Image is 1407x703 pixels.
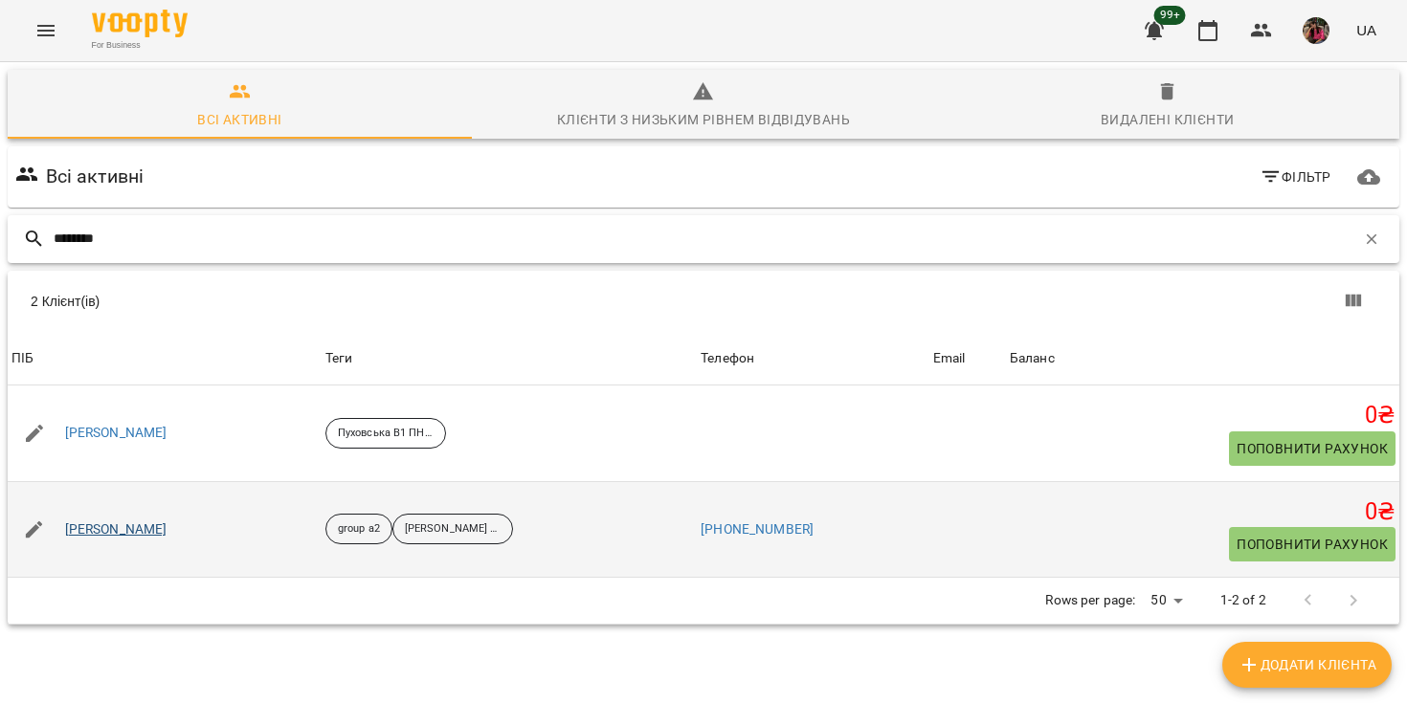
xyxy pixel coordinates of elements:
[1237,437,1388,460] span: Поповнити рахунок
[325,514,392,544] div: group a2
[1222,642,1392,688] button: Додати клієнта
[933,347,1002,370] span: Email
[46,162,145,191] h6: Всі активні
[1010,497,1396,527] h5: 0 ₴
[701,347,754,370] div: Телефон
[1229,431,1396,466] button: Поповнити рахунок
[1010,347,1055,370] div: Баланс
[1010,401,1396,430] h5: 0 ₴
[1154,6,1186,25] span: 99+
[325,418,446,449] div: Пуховська В1 ПН_СР 20_00
[1330,278,1376,324] button: Показати колонки
[1101,108,1234,131] div: Видалені клієнти
[1229,527,1396,561] button: Поповнити рахунок
[338,521,380,538] p: group a2
[1238,653,1376,676] span: Додати клієнта
[1010,347,1055,370] div: Sort
[1303,17,1329,44] img: 7105fa523d679504fad829f6fcf794f1.JPG
[92,10,188,37] img: Voopty Logo
[392,514,513,544] div: [PERSON_NAME] В1 ПН_СР 11_30
[11,347,318,370] span: ПІБ
[1010,347,1396,370] span: Баланс
[325,347,693,370] div: Теги
[1220,591,1266,610] p: 1-2 of 2
[405,521,501,538] p: [PERSON_NAME] В1 ПН_СР 11_30
[23,8,69,54] button: Menu
[1260,165,1331,188] span: Фільтр
[933,347,966,370] div: Email
[701,347,926,370] span: Телефон
[1045,591,1135,610] p: Rows per page:
[701,521,814,537] a: [PHONE_NUMBER]
[338,426,434,442] p: Пуховська В1 ПН_СР 20_00
[11,347,33,370] div: ПІБ
[701,347,754,370] div: Sort
[1237,533,1388,556] span: Поповнити рахунок
[557,108,850,131] div: Клієнти з низьким рівнем відвідувань
[1349,12,1384,48] button: UA
[197,108,281,131] div: Всі активні
[8,271,1399,332] div: Table Toolbar
[65,520,167,539] a: [PERSON_NAME]
[92,39,188,52] span: For Business
[1356,20,1376,40] span: UA
[933,347,966,370] div: Sort
[11,347,33,370] div: Sort
[31,292,715,311] div: 2 Клієнт(ів)
[1252,160,1339,194] button: Фільтр
[65,424,167,443] a: [PERSON_NAME]
[1143,586,1189,614] div: 50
